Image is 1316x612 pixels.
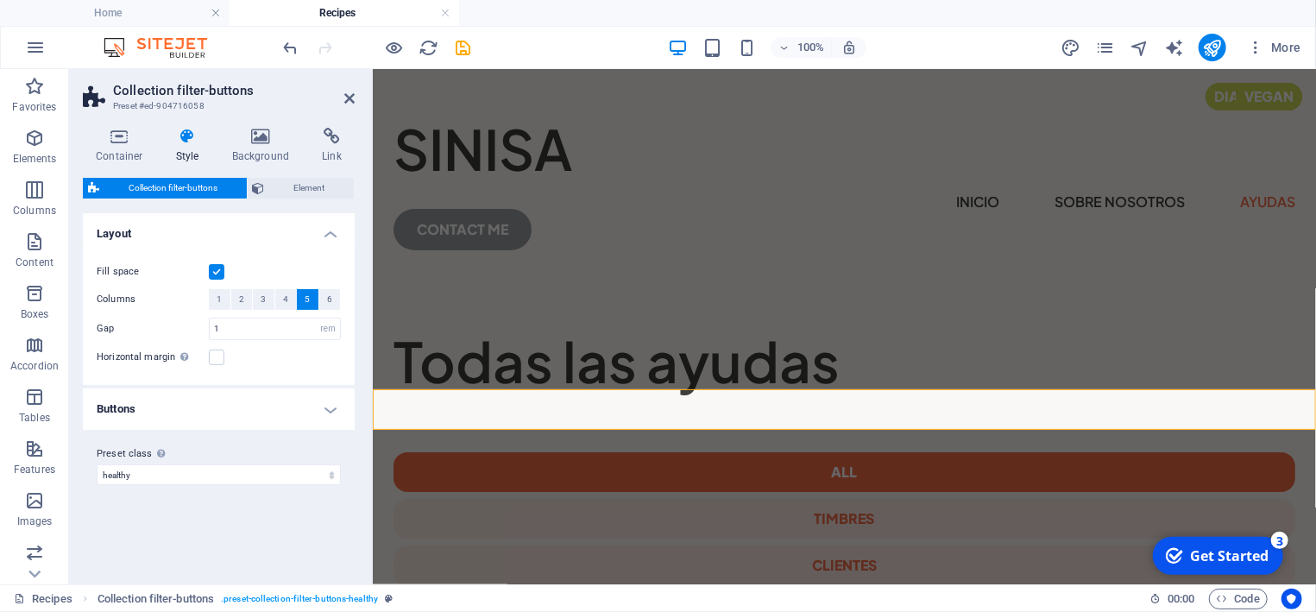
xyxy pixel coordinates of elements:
h4: Buttons [83,388,355,430]
button: Collection filter-buttons [83,178,247,199]
p: Images [17,514,53,528]
span: 5 [305,289,310,310]
i: AI Writer [1164,38,1184,58]
span: More [1247,39,1301,56]
p: Favorites [12,100,56,114]
label: Fill space [97,262,209,282]
div: 3 [128,2,145,19]
p: Content [16,256,54,269]
button: undo [280,37,301,58]
h4: Link [309,128,355,164]
h4: Layout [83,213,355,244]
nav: breadcrumb [98,589,393,609]
h6: 100% [797,37,824,58]
p: Tables [19,411,50,425]
img: Editor Logo [99,37,229,58]
span: . preset-collection-filter-buttons-healthy [221,589,378,609]
span: 1 [217,289,222,310]
span: 4 [283,289,288,310]
a: Click to cancel selection. Double-click to open Pages [14,589,72,609]
span: 3 [261,289,266,310]
button: reload [419,37,439,58]
i: On resize automatically adjust zoom level to fit chosen device. [841,40,857,55]
button: navigator [1130,37,1150,58]
p: Elements [13,152,57,166]
button: pages [1095,37,1116,58]
button: text_generator [1164,37,1185,58]
button: Click here to leave preview mode and continue editing [384,37,405,58]
span: 00 00 [1168,589,1194,609]
button: Code [1209,589,1268,609]
button: 4 [275,289,297,310]
p: Boxes [21,307,49,321]
h4: Style [163,128,219,164]
span: 6 [327,289,332,310]
label: Horizontal margin [97,347,209,368]
span: Element [270,178,349,199]
p: Columns [13,204,56,218]
i: Save (Ctrl+S) [454,38,474,58]
div: Get Started [47,16,125,35]
span: : [1180,592,1182,605]
button: 1 [209,289,230,310]
p: Features [14,463,55,476]
button: 100% [771,37,832,58]
span: Collection filter-buttons [104,178,242,199]
button: 2 [231,289,253,310]
label: Preset class [97,444,341,464]
span: Click to select. Double-click to edit [98,589,214,609]
i: This element is a customizable preset [385,594,393,603]
span: Code [1217,589,1260,609]
button: Usercentrics [1281,589,1302,609]
button: 6 [319,289,341,310]
div: Get Started 3 items remaining, 40% complete [9,7,140,45]
label: Columns [97,289,209,310]
i: Design (Ctrl+Alt+Y) [1061,38,1080,58]
i: Pages (Ctrl+Alt+S) [1095,38,1115,58]
button: publish [1199,34,1226,61]
i: Undo: columns ((6, null, 1) -> (5, null, 1)) (Ctrl+Z) [281,38,301,58]
button: design [1061,37,1081,58]
i: Publish [1202,38,1222,58]
h4: Container [83,128,163,164]
button: 5 [297,289,318,310]
button: Element [248,178,355,199]
span: 2 [239,289,244,310]
button: More [1240,34,1308,61]
button: save [453,37,474,58]
button: 3 [253,289,274,310]
h3: Preset #ed-904716058 [113,98,320,114]
h4: Recipes [230,3,459,22]
h6: Session time [1149,589,1195,609]
h2: Collection filter-buttons [113,83,355,98]
label: Gap [97,324,209,333]
h4: Background [219,128,310,164]
i: Reload page [419,38,439,58]
p: Accordion [10,359,59,373]
i: Navigator [1130,38,1149,58]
